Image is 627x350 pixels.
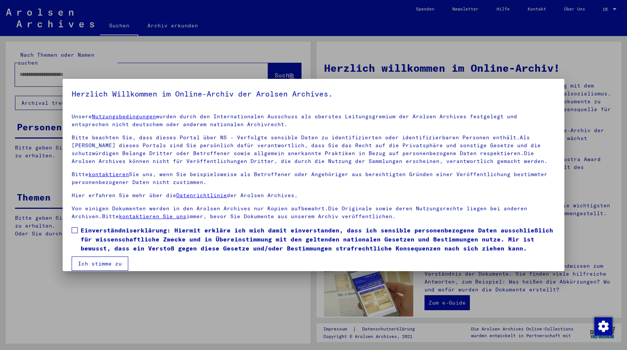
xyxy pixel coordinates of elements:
a: Datenrichtlinie [176,192,227,199]
p: Hier erfahren Sie mehr über die der Arolsen Archives. [72,192,555,199]
p: Bitte Sie uns, wenn Sie beispielsweise als Betroffener oder Angehöriger aus berechtigten Gründen ... [72,170,555,186]
p: Von einigen Dokumenten werden in den Arolsen Archives nur Kopien aufbewahrt.Die Originale sowie d... [72,205,555,220]
span: Einverständniserklärung: Hiermit erkläre ich mich damit einverstanden, dass ich sensible personen... [81,226,555,253]
button: Ich stimme zu [72,256,128,271]
a: Nutzungsbedingungen [92,113,156,120]
p: Bitte beachten Sie, dass dieses Portal über NS - Verfolgte sensible Daten zu identifizierten oder... [72,134,555,165]
a: kontaktieren [88,171,129,178]
p: Unsere wurden durch den Internationalen Ausschuss als oberstes Leitungsgremium der Arolsen Archiv... [72,113,555,128]
a: kontaktieren Sie uns [119,213,186,220]
img: Zustimmung ändern [594,317,612,335]
div: Zustimmung ändern [594,317,612,335]
h5: Herzlich Willkommen im Online-Archiv der Arolsen Archives. [72,88,555,100]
